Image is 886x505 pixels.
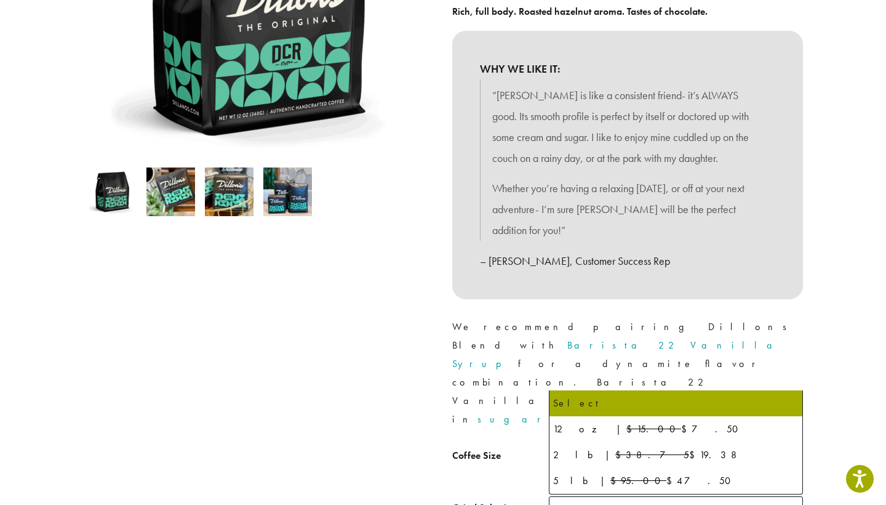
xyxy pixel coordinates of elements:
[480,59,775,79] b: WHY WE LIKE IT:
[452,5,708,18] b: Rich, full body. Roasted hazelnut aroma. Tastes of chocolate.
[549,390,802,416] li: Select
[480,251,775,272] p: – [PERSON_NAME], Customer Success Rep
[452,339,782,370] a: Barista 22 Vanilla Syrup
[553,420,799,438] div: 12 oz | $7.50
[452,318,803,429] p: We recommend pairing Dillons Blend with for a dynamite flavor combination. Barista 22 Vanilla is ...
[146,168,195,216] img: Dillons - Image 2
[492,178,763,240] p: Whether you’re having a relaxing [DATE], or off at your next adventure- I’m sure [PERSON_NAME] wi...
[610,474,666,487] del: $95.00
[615,448,689,461] del: $38.75
[626,422,681,435] del: $15.00
[553,446,799,464] div: 2 lb | $19.38
[263,168,312,216] img: Dillons - Image 4
[492,85,763,168] p: “[PERSON_NAME] is like a consistent friend- it’s ALWAYS good. Its smooth profile is perfect by it...
[452,447,549,465] label: Coffee Size
[553,472,799,490] div: 5 lb | $47.50
[477,413,618,426] a: sugar-free
[205,168,253,216] img: Dillons - Image 3
[88,168,137,216] img: Dillons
